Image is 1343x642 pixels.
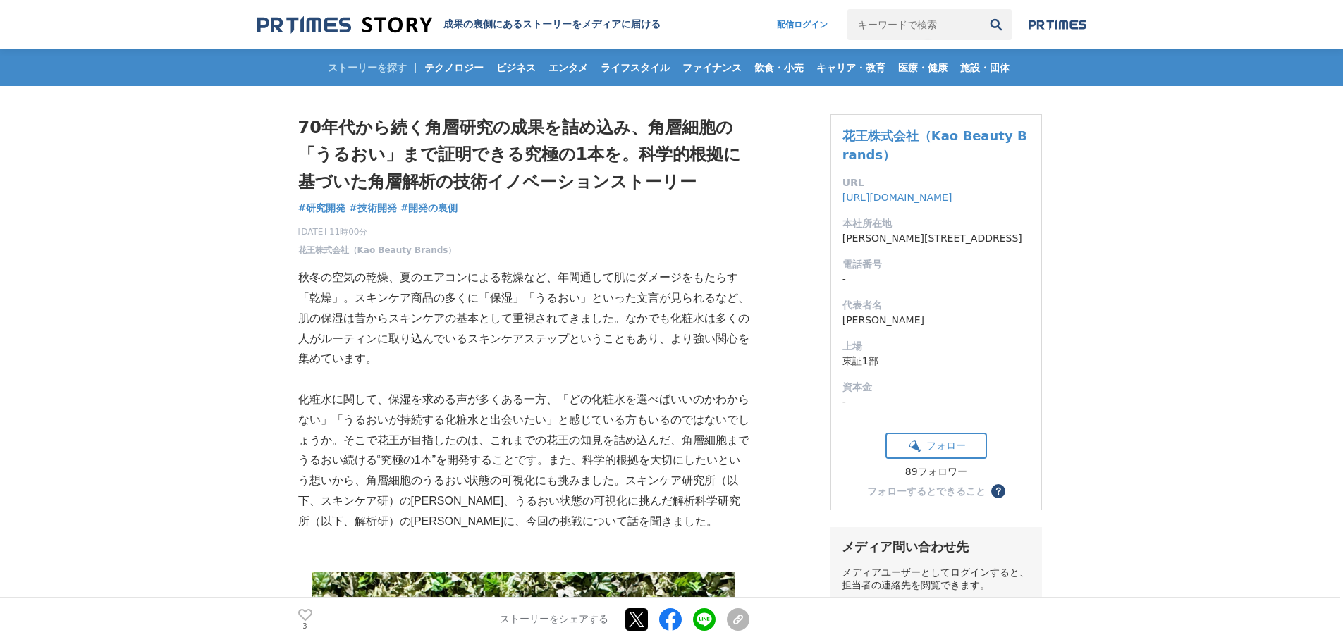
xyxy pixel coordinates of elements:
a: ビジネス [491,49,541,86]
div: メディアユーザーとしてログインすると、担当者の連絡先を閲覧できます。 [842,567,1031,592]
a: 医療・健康 [893,49,953,86]
img: 成果の裏側にあるストーリーをメディアに届ける [257,16,432,35]
span: 飲食・小売 [749,61,809,74]
a: 花王株式会社（Kao Beauty Brands） [842,128,1027,162]
div: フォローするとできること [867,486,986,496]
a: 飲食・小売 [749,49,809,86]
dt: 資本金 [842,380,1030,395]
a: 成果の裏側にあるストーリーをメディアに届ける 成果の裏側にあるストーリーをメディアに届ける [257,16,661,35]
a: [URL][DOMAIN_NAME] [842,192,952,203]
a: ファイナンス [677,49,747,86]
span: ？ [993,486,1003,496]
div: 89フォロワー [885,466,987,479]
p: 3 [298,623,312,630]
p: ストーリーをシェアする [500,614,608,626]
button: ？ [991,484,1005,498]
dt: 上場 [842,339,1030,354]
a: 施設・団体 [955,49,1015,86]
span: 施設・団体 [955,61,1015,74]
a: 花王株式会社（Kao Beauty Brands） [298,244,457,257]
span: #技術開発 [349,202,397,214]
dt: 本社所在地 [842,216,1030,231]
a: #研究開発 [298,201,346,216]
dt: URL [842,175,1030,190]
span: テクノロジー [419,61,489,74]
button: 検索 [981,9,1012,40]
p: 秋冬の空気の乾燥、夏のエアコンによる乾燥など、年間通して肌にダメージをもたらす「乾燥」。スキンケア商品の多くに「保湿」「うるおい」といった文言が見られるなど、肌の保湿は昔からスキンケアの基本とし... [298,268,749,369]
div: メディア問い合わせ先 [842,538,1031,555]
img: prtimes [1029,19,1086,30]
a: #開発の裏側 [400,201,458,216]
span: #研究開発 [298,202,346,214]
span: #開発の裏側 [400,202,458,214]
input: キーワードで検索 [847,9,981,40]
h2: 成果の裏側にあるストーリーをメディアに届ける [443,18,661,31]
a: ライフスタイル [595,49,675,86]
dt: 電話番号 [842,257,1030,272]
a: テクノロジー [419,49,489,86]
dd: [PERSON_NAME][STREET_ADDRESS] [842,231,1030,246]
span: ライフスタイル [595,61,675,74]
a: 配信ログイン [763,9,842,40]
span: 医療・健康 [893,61,953,74]
span: エンタメ [543,61,594,74]
a: エンタメ [543,49,594,86]
h1: 70年代から続く角層研究の成果を詰め込み、角層細胞の「うるおい」まで証明できる究極の1本を。科学的根拠に基づいた角層解析の技術イノベーションストーリー [298,114,749,195]
dd: - [842,395,1030,409]
dd: - [842,272,1030,287]
a: キャリア・教育 [811,49,891,86]
dd: 東証1部 [842,354,1030,369]
p: 化粧水に関して、保湿を求める声が多くある一方、「どの化粧水を選べばいいのかわからない」「うるおいが持続する化粧水と出会いたい」と感じている方もいるのではないでしょうか。そこで花王が目指したのは、... [298,390,749,532]
dd: [PERSON_NAME] [842,313,1030,328]
button: フォロー [885,433,987,459]
dt: 代表者名 [842,298,1030,313]
span: [DATE] 11時00分 [298,226,457,238]
a: #技術開発 [349,201,397,216]
span: ビジネス [491,61,541,74]
span: キャリア・教育 [811,61,891,74]
span: ファイナンス [677,61,747,74]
